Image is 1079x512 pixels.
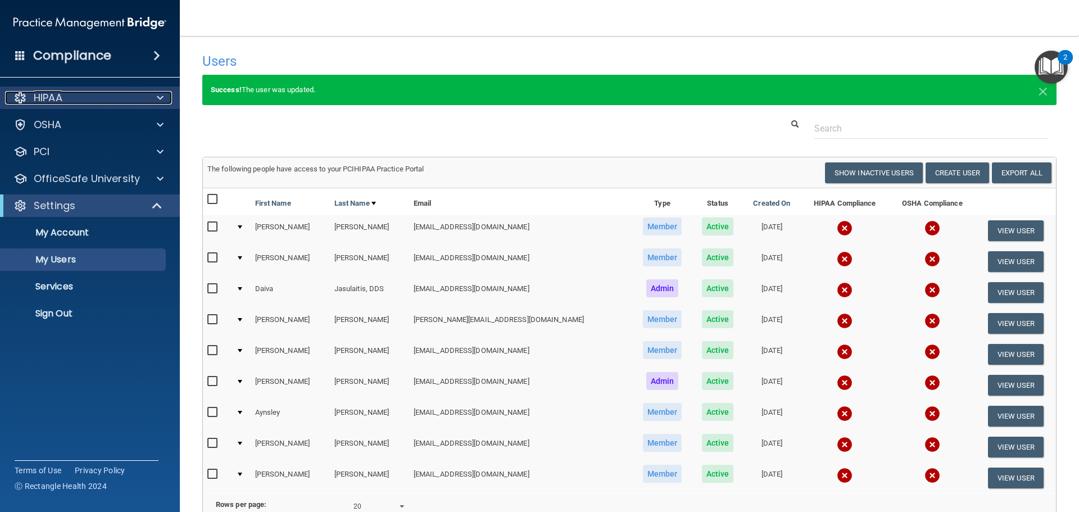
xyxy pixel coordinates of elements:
[409,277,632,308] td: [EMAIL_ADDRESS][DOMAIN_NAME]
[1038,83,1048,97] button: Close
[837,375,853,391] img: cross.ca9f0e7f.svg
[409,432,632,463] td: [EMAIL_ADDRESS][DOMAIN_NAME]
[13,172,164,185] a: OfficeSafe University
[924,282,940,298] img: cross.ca9f0e7f.svg
[330,277,409,308] td: Jasulaitis, DDS
[837,344,853,360] img: cross.ca9f0e7f.svg
[211,85,242,94] strong: Success!
[75,465,125,476] a: Privacy Policy
[13,12,166,34] img: PMB logo
[216,500,266,509] b: Rows per page:
[924,251,940,267] img: cross.ca9f0e7f.svg
[7,308,161,319] p: Sign Out
[251,308,330,339] td: [PERSON_NAME]
[643,403,682,421] span: Member
[988,344,1044,365] button: View User
[743,432,800,463] td: [DATE]
[743,401,800,432] td: [DATE]
[924,406,940,422] img: cross.ca9f0e7f.svg
[988,220,1044,241] button: View User
[34,199,75,212] p: Settings
[330,432,409,463] td: [PERSON_NAME]
[330,401,409,432] td: [PERSON_NAME]
[643,465,682,483] span: Member
[251,215,330,246] td: [PERSON_NAME]
[646,279,679,297] span: Admin
[643,310,682,328] span: Member
[202,75,1057,105] div: The user was updated.
[837,282,853,298] img: cross.ca9f0e7f.svg
[13,118,164,132] a: OSHA
[825,162,923,183] button: Show Inactive Users
[924,344,940,360] img: cross.ca9f0e7f.svg
[251,463,330,493] td: [PERSON_NAME]
[837,313,853,329] img: cross.ca9f0e7f.svg
[702,279,734,297] span: Active
[646,372,679,390] span: Admin
[330,246,409,277] td: [PERSON_NAME]
[743,277,800,308] td: [DATE]
[7,254,161,265] p: My Users
[34,118,62,132] p: OSHA
[13,145,164,158] a: PCI
[992,162,1051,183] a: Export All
[251,401,330,432] td: Aynsley
[924,313,940,329] img: cross.ca9f0e7f.svg
[409,370,632,401] td: [EMAIL_ADDRESS][DOMAIN_NAME]
[409,308,632,339] td: [PERSON_NAME][EMAIL_ADDRESS][DOMAIN_NAME]
[251,432,330,463] td: [PERSON_NAME]
[885,432,1066,477] iframe: Drift Widget Chat Controller
[889,188,976,215] th: OSHA Compliance
[837,468,853,483] img: cross.ca9f0e7f.svg
[251,277,330,308] td: Daiva
[702,248,734,266] span: Active
[702,341,734,359] span: Active
[702,465,734,483] span: Active
[7,227,161,238] p: My Account
[202,54,693,69] h4: Users
[988,313,1044,334] button: View User
[702,372,734,390] span: Active
[702,403,734,421] span: Active
[924,220,940,236] img: cross.ca9f0e7f.svg
[409,401,632,432] td: [EMAIL_ADDRESS][DOMAIN_NAME]
[743,463,800,493] td: [DATE]
[255,197,291,210] a: First Name
[643,434,682,452] span: Member
[409,215,632,246] td: [EMAIL_ADDRESS][DOMAIN_NAME]
[702,434,734,452] span: Active
[988,375,1044,396] button: View User
[743,308,800,339] td: [DATE]
[753,197,790,210] a: Created On
[837,220,853,236] img: cross.ca9f0e7f.svg
[988,406,1044,427] button: View User
[409,188,632,215] th: Email
[13,199,163,212] a: Settings
[13,91,164,105] a: HIPAA
[34,145,49,158] p: PCI
[924,375,940,391] img: cross.ca9f0e7f.svg
[15,465,61,476] a: Terms of Use
[34,91,62,105] p: HIPAA
[800,188,889,215] th: HIPAA Compliance
[692,188,743,215] th: Status
[334,197,376,210] a: Last Name
[743,339,800,370] td: [DATE]
[632,188,692,215] th: Type
[251,339,330,370] td: [PERSON_NAME]
[643,341,682,359] span: Member
[988,468,1044,488] button: View User
[409,246,632,277] td: [EMAIL_ADDRESS][DOMAIN_NAME]
[1063,57,1067,72] div: 2
[409,339,632,370] td: [EMAIL_ADDRESS][DOMAIN_NAME]
[643,248,682,266] span: Member
[988,282,1044,303] button: View User
[837,251,853,267] img: cross.ca9f0e7f.svg
[34,172,140,185] p: OfficeSafe University
[15,481,107,492] span: Ⓒ Rectangle Health 2024
[251,370,330,401] td: [PERSON_NAME]
[409,463,632,493] td: [EMAIL_ADDRESS][DOMAIN_NAME]
[330,308,409,339] td: [PERSON_NAME]
[743,246,800,277] td: [DATE]
[330,370,409,401] td: [PERSON_NAME]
